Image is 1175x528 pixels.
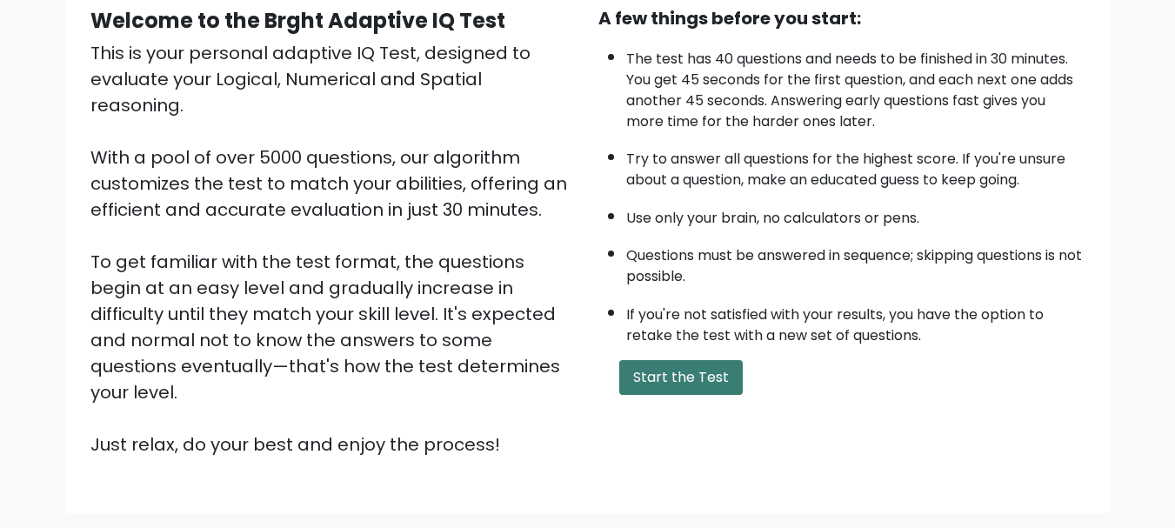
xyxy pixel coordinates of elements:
[619,360,743,395] button: Start the Test
[626,296,1085,346] li: If you're not satisfied with your results, you have the option to retake the test with a new set ...
[90,40,577,458] div: This is your personal adaptive IQ Test, designed to evaluate your Logical, Numerical and Spatial ...
[626,237,1085,287] li: Questions must be answered in sequence; skipping questions is not possible.
[90,6,505,35] b: Welcome to the Brght Adaptive IQ Test
[626,140,1085,190] li: Try to answer all questions for the highest score. If you're unsure about a question, make an edu...
[626,199,1085,229] li: Use only your brain, no calculators or pens.
[626,40,1085,132] li: The test has 40 questions and needs to be finished in 30 minutes. You get 45 seconds for the firs...
[598,5,1085,31] div: A few things before you start:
